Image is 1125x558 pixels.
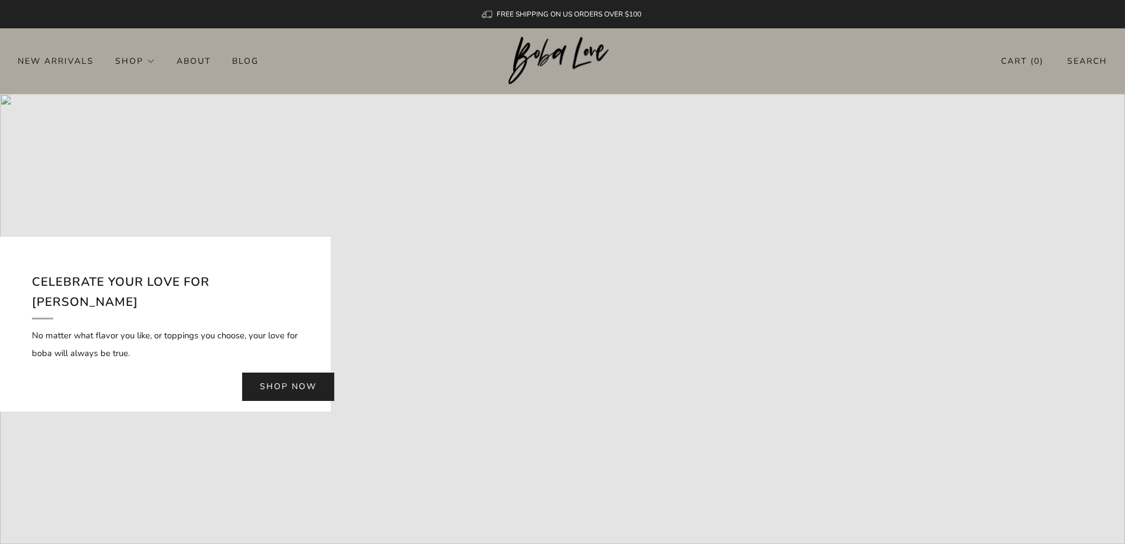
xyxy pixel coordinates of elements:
span: FREE SHIPPING ON US ORDERS OVER $100 [497,9,641,19]
a: Shop [115,51,155,70]
items-count: 0 [1034,56,1040,67]
a: Blog [232,51,259,70]
p: No matter what flavor you like, or toppings you choose, your love for boba will always be true. [32,327,299,362]
img: Boba Love [508,37,617,85]
a: Cart [1001,51,1044,71]
a: New Arrivals [18,51,94,70]
h2: Celebrate your love for [PERSON_NAME] [32,272,299,319]
a: Shop now [242,373,334,401]
a: Boba Love [508,37,617,86]
a: Search [1067,51,1107,71]
a: About [177,51,211,70]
